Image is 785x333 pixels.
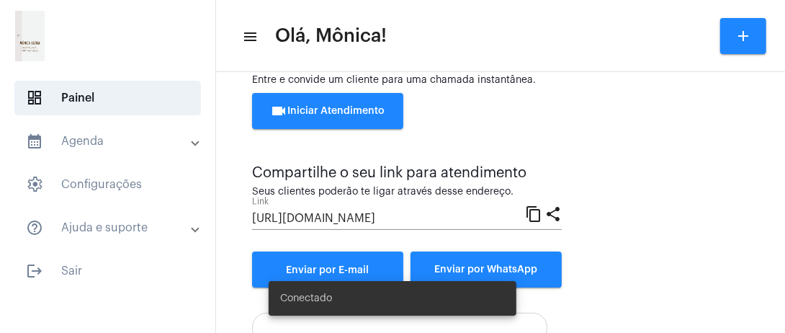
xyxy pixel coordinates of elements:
span: Iniciar Atendimento [271,106,385,116]
div: Compartilhe o seu link para atendimento [252,165,562,181]
mat-icon: share [544,205,562,222]
span: sidenav icon [26,176,43,193]
mat-panel-title: Ajuda e suporte [26,219,192,236]
span: Configurações [14,167,201,202]
img: 21e865a3-0c32-a0ee-b1ff-d681ccd3ac4b.png [12,7,48,65]
span: Painel [14,81,201,115]
mat-icon: add [735,27,752,45]
mat-expansion-panel-header: sidenav iconAjuda e suporte [9,210,215,245]
span: Sair [14,254,201,288]
mat-icon: sidenav icon [26,219,43,236]
a: Enviar por E-mail [252,252,403,288]
mat-icon: videocam [271,102,288,120]
div: Seus clientes poderão te ligar através desse endereço. [252,187,562,197]
mat-icon: sidenav icon [242,28,256,45]
div: Entre e convide um cliente para uma chamada instantânea. [252,75,749,86]
mat-icon: sidenav icon [26,133,43,150]
mat-icon: content_copy [525,205,542,222]
button: Iniciar Atendimento [252,93,403,129]
mat-panel-title: Agenda [26,133,192,150]
mat-expansion-panel-header: sidenav iconAgenda [9,124,215,159]
button: Enviar por WhatsApp [411,252,562,288]
span: sidenav icon [26,89,43,107]
span: Olá, Mônica! [275,25,387,48]
span: Conectado [280,291,332,306]
mat-icon: sidenav icon [26,262,43,280]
